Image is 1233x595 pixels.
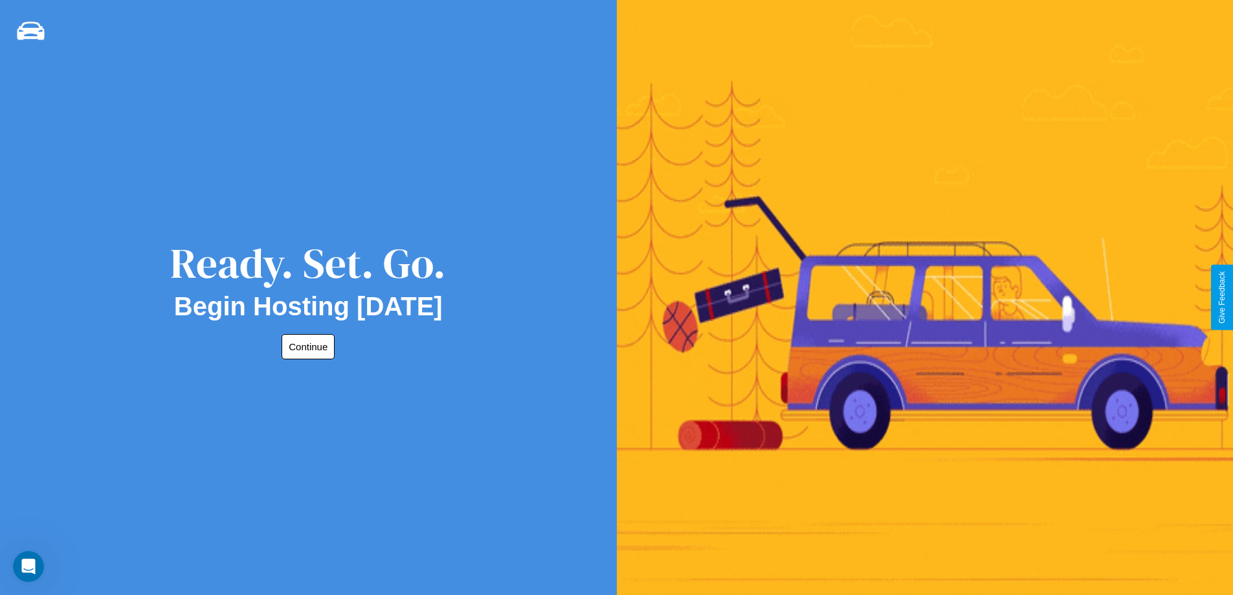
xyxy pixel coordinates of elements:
[1217,271,1227,324] div: Give Feedback
[170,234,446,292] div: Ready. Set. Go.
[282,334,335,359] button: Continue
[13,551,44,582] iframe: Intercom live chat
[174,292,443,321] h2: Begin Hosting [DATE]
